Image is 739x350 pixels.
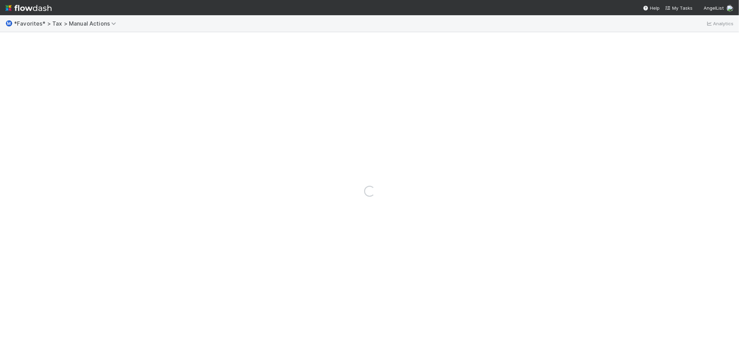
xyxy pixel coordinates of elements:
[6,20,12,26] span: Ⓜ️
[643,4,660,11] div: Help
[665,4,693,11] a: My Tasks
[706,19,733,28] a: Analytics
[6,2,52,14] img: logo-inverted-e16ddd16eac7371096b0.svg
[14,20,120,27] span: *Favorites* > Tax > Manual Actions
[704,5,724,11] span: AngelList
[727,5,733,12] img: avatar_de77a991-7322-4664-a63d-98ba485ee9e0.png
